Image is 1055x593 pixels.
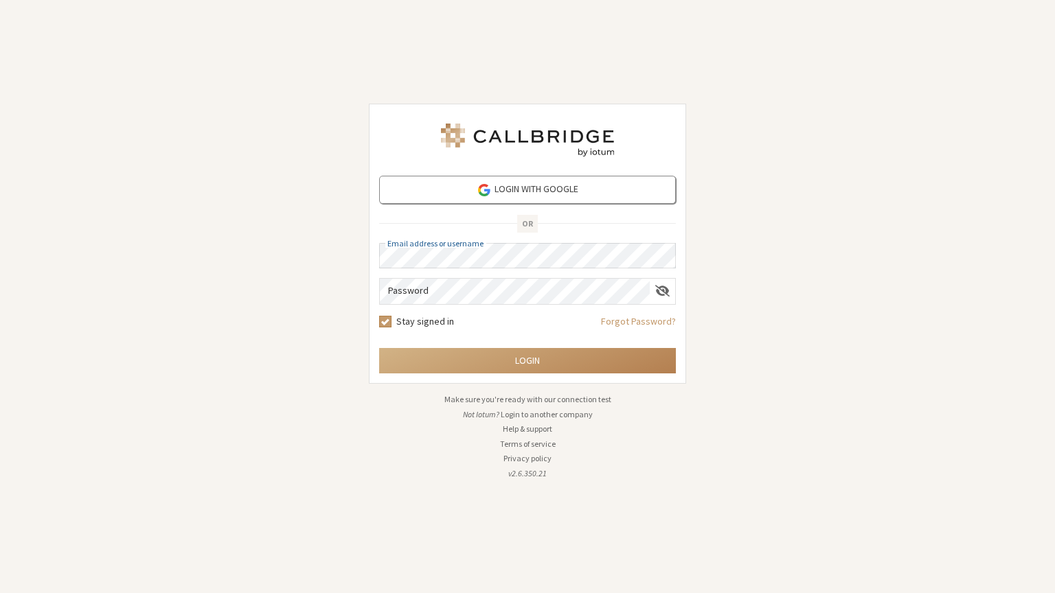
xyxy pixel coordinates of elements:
li: Not Iotum? [369,408,686,421]
a: Forgot Password? [601,314,676,338]
a: Terms of service [500,439,556,449]
a: Make sure you're ready with our connection test [444,394,611,404]
div: Show password [650,279,675,303]
a: Login with Google [379,176,676,204]
a: Privacy policy [503,453,552,463]
a: Help & support [503,423,552,434]
span: OR [517,215,538,233]
button: Login [379,348,676,373]
input: Password [380,279,650,304]
button: Login to another company [501,408,593,421]
label: Stay signed in [396,314,454,329]
li: v2.6.350.21 [369,467,686,480]
img: google-icon.png [477,183,492,198]
img: Iotum [438,124,617,156]
input: Email address or username [379,243,676,268]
